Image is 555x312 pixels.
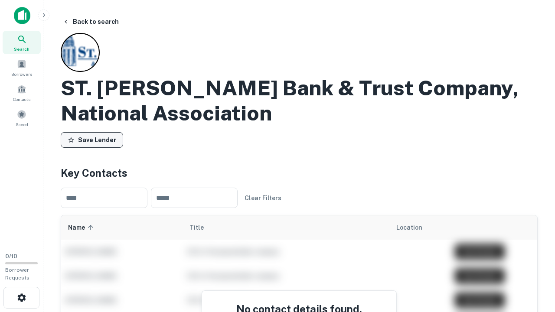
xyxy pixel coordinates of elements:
img: capitalize-icon.png [14,7,30,24]
iframe: Chat Widget [512,215,555,257]
span: Contacts [13,96,30,103]
a: Saved [3,106,41,130]
h4: Key Contacts [61,165,538,181]
button: Clear Filters [241,190,285,206]
button: Save Lender [61,132,123,148]
span: 0 / 10 [5,253,17,260]
span: Saved [16,121,28,128]
h2: ST. [PERSON_NAME] Bank & Trust Company, National Association [61,75,538,125]
a: Contacts [3,81,41,104]
button: Back to search [59,14,122,29]
span: Borrowers [11,71,32,78]
a: Borrowers [3,56,41,79]
span: Borrower Requests [5,267,29,281]
span: Search [14,45,29,52]
a: Search [3,31,41,54]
